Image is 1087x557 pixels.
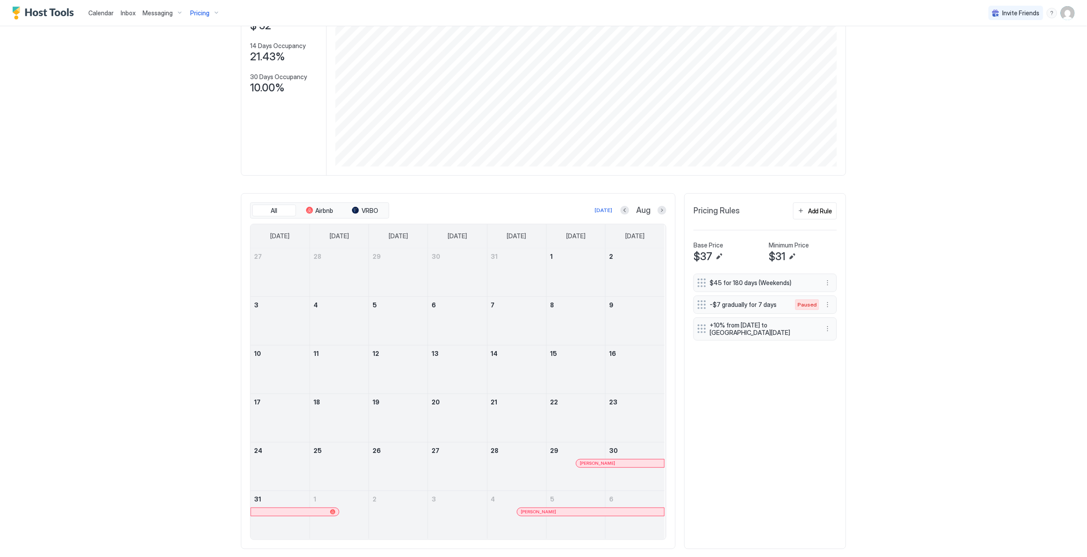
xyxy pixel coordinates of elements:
[380,224,417,248] a: Tuesday
[491,495,495,503] span: 4
[428,393,487,442] td: August 20, 2025
[428,394,487,410] a: August 20, 2025
[487,345,546,393] td: August 14, 2025
[428,248,487,265] a: July 30, 2025
[488,248,546,265] a: July 31, 2025
[448,232,467,240] span: [DATE]
[769,250,785,263] span: $31
[251,491,310,507] a: August 31, 2025
[310,442,369,491] td: August 25, 2025
[310,248,369,265] a: July 28, 2025
[250,42,306,50] span: 14 Days Occupancy
[250,202,389,219] div: tab-group
[547,297,605,313] a: August 8, 2025
[270,232,289,240] span: [DATE]
[343,205,387,217] button: VRBO
[314,350,319,357] span: 11
[822,278,833,288] button: More options
[251,491,310,539] td: August 31, 2025
[250,81,285,94] span: 10.00%
[606,345,665,393] td: August 16, 2025
[491,253,498,260] span: 31
[606,393,665,442] td: August 23, 2025
[143,9,173,17] span: Messaging
[693,241,723,249] span: Base Price
[550,253,553,260] span: 1
[310,491,369,539] td: September 1, 2025
[330,232,349,240] span: [DATE]
[121,9,136,17] span: Inbox
[488,297,546,313] a: August 7, 2025
[254,398,261,406] span: 17
[251,442,310,491] td: August 24, 2025
[121,8,136,17] a: Inbox
[254,253,262,260] span: 27
[550,398,558,406] span: 22
[546,491,605,539] td: September 5, 2025
[271,207,278,215] span: All
[546,296,605,345] td: August 8, 2025
[369,491,428,539] td: September 2, 2025
[566,232,585,240] span: [DATE]
[373,447,381,454] span: 26
[487,248,546,297] td: July 31, 2025
[580,460,615,466] span: [PERSON_NAME]
[261,224,298,248] a: Sunday
[595,206,612,214] div: [DATE]
[658,206,666,215] button: Next month
[190,9,209,17] span: Pricing
[606,442,665,459] a: August 30, 2025
[488,394,546,410] a: August 21, 2025
[617,224,654,248] a: Saturday
[487,442,546,491] td: August 28, 2025
[710,279,814,287] span: $45 for 180 days (Weekends)
[369,248,428,297] td: July 29, 2025
[251,296,310,345] td: August 3, 2025
[606,296,665,345] td: August 9, 2025
[254,447,262,454] span: 24
[547,248,605,265] a: August 1, 2025
[88,8,114,17] a: Calendar
[254,495,261,503] span: 31
[310,345,369,362] a: August 11, 2025
[822,278,833,288] div: menu
[546,248,605,297] td: August 1, 2025
[251,248,310,265] a: July 27, 2025
[310,442,369,459] a: August 25, 2025
[428,442,487,491] td: August 27, 2025
[432,350,439,357] span: 13
[432,253,440,260] span: 30
[314,398,320,406] span: 18
[787,251,798,262] button: Edit
[606,248,665,265] a: August 2, 2025
[546,442,605,491] td: August 29, 2025
[432,398,440,406] span: 20
[369,297,428,313] a: August 5, 2025
[314,301,318,309] span: 4
[693,250,712,263] span: $37
[487,491,546,539] td: September 4, 2025
[491,301,495,309] span: 7
[580,460,661,466] div: [PERSON_NAME]
[314,253,321,260] span: 28
[428,248,487,297] td: July 30, 2025
[1047,8,1057,18] div: menu
[373,398,380,406] span: 19
[798,301,817,309] span: Paused
[769,241,809,249] span: Minimum Price
[369,491,428,507] a: September 2, 2025
[251,394,310,410] a: August 17, 2025
[369,442,428,459] a: August 26, 2025
[251,248,310,297] td: July 27, 2025
[693,206,740,216] span: Pricing Rules
[550,495,554,503] span: 5
[251,345,310,393] td: August 10, 2025
[428,297,487,313] a: August 6, 2025
[310,394,369,410] a: August 18, 2025
[488,491,546,507] a: September 4, 2025
[822,299,833,310] button: More options
[487,393,546,442] td: August 21, 2025
[310,248,369,297] td: July 28, 2025
[373,301,377,309] span: 5
[808,206,833,216] div: Add Rule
